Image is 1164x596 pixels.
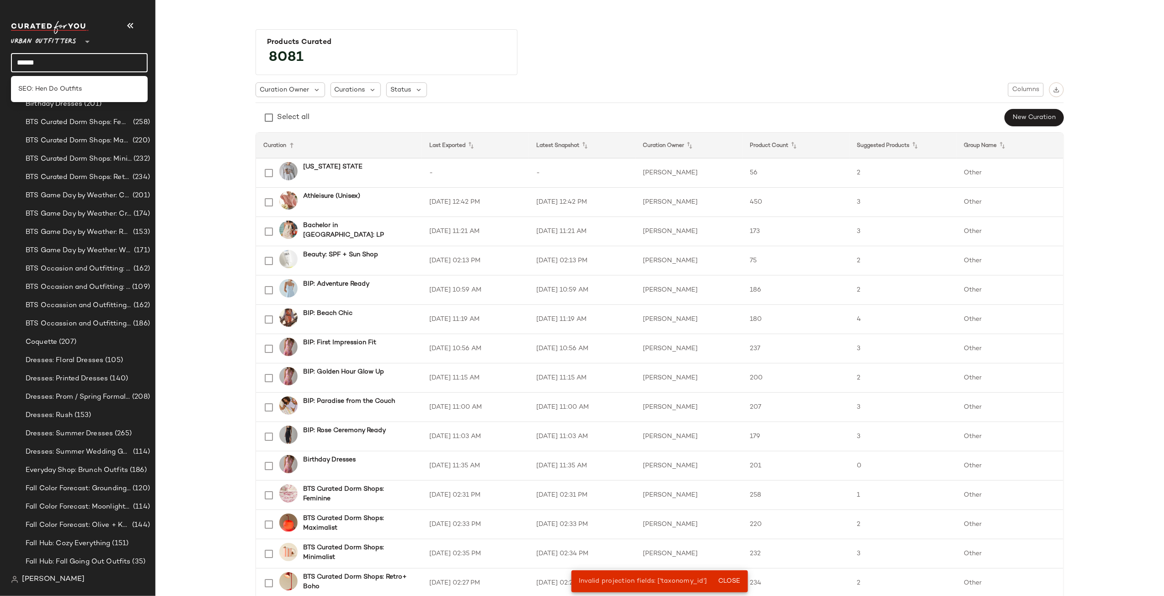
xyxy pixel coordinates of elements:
[26,154,132,164] span: BTS Curated Dorm Shops: Minimalist
[111,538,129,549] span: (151)
[743,305,850,334] td: 180
[303,396,395,406] b: BIP: Paradise from the Couch
[422,334,529,363] td: [DATE] 10:56 AM
[130,392,150,402] span: (208)
[303,514,411,533] b: BTS Curated Dorm Shops: Maximalist
[743,363,850,393] td: 200
[529,510,636,539] td: [DATE] 02:33 PM
[956,451,1063,481] td: Other
[130,520,150,531] span: (144)
[26,135,131,146] span: BTS Curated Dorm Shops: Maximalist
[1053,87,1060,93] img: svg%3e
[422,539,529,569] td: [DATE] 02:35 PM
[529,305,636,334] td: [DATE] 11:19 AM
[128,465,147,476] span: (186)
[849,217,956,246] td: 3
[26,227,131,238] span: BTS Game Day by Weather: Rain Day Ready
[113,428,132,439] span: (265)
[422,217,529,246] td: [DATE] 11:21 AM
[636,133,743,158] th: Curation Owner
[849,246,956,276] td: 2
[26,392,130,402] span: Dresses: Prom / Spring Formal Outfitting
[636,451,743,481] td: [PERSON_NAME]
[131,172,150,183] span: (234)
[956,393,1063,422] td: Other
[636,276,743,305] td: [PERSON_NAME]
[26,319,131,329] span: BTS Occassion and Outfitting: First Day Fits
[26,190,131,201] span: BTS Game Day by Weather: Chilly Kickoff
[132,264,150,274] span: (162)
[131,483,150,494] span: (120)
[956,481,1063,510] td: Other
[529,158,636,188] td: -
[422,510,529,539] td: [DATE] 02:33 PM
[303,279,369,289] b: BIP: Adventure Ready
[579,578,707,585] span: Invalid projection fields: ['taxonomy_id']
[26,117,131,128] span: BTS Curated Dorm Shops: Feminine
[303,484,411,504] b: BTS Curated Dorm Shops: Feminine
[718,578,741,585] span: Close
[956,158,1063,188] td: Other
[743,451,850,481] td: 201
[849,334,956,363] td: 3
[131,227,150,238] span: (153)
[956,510,1063,539] td: Other
[529,188,636,217] td: [DATE] 12:42 PM
[26,209,132,219] span: BTS Game Day by Weather: Crisp & Cozy
[636,393,743,422] td: [PERSON_NAME]
[132,300,150,311] span: (162)
[390,85,411,95] span: Status
[132,209,150,219] span: (174)
[849,539,956,569] td: 3
[26,99,82,109] span: Birthday Dresses
[636,305,743,334] td: [PERSON_NAME]
[636,539,743,569] td: [PERSON_NAME]
[636,481,743,510] td: [PERSON_NAME]
[422,188,529,217] td: [DATE] 12:42 PM
[303,221,411,240] b: Bachelor in [GEOGRAPHIC_DATA]: LP
[422,276,529,305] td: [DATE] 10:59 AM
[303,543,411,562] b: BTS Curated Dorm Shops: Minimalist
[422,158,529,188] td: -
[636,363,743,393] td: [PERSON_NAME]
[26,282,130,293] span: BTS Occasion and Outfitting: Homecoming Dresses
[422,451,529,481] td: [DATE] 11:35 AM
[529,422,636,451] td: [DATE] 11:03 AM
[743,393,850,422] td: 207
[529,133,636,158] th: Latest Snapshot
[529,246,636,276] td: [DATE] 02:13 PM
[849,363,956,393] td: 2
[335,85,365,95] span: Curations
[131,190,150,201] span: (201)
[956,246,1063,276] td: Other
[743,188,850,217] td: 450
[529,481,636,510] td: [DATE] 02:31 PM
[26,557,131,567] span: Fall Hub: Fall Going Out Outfits
[529,334,636,363] td: [DATE] 10:56 AM
[260,85,309,95] span: Curation Owner
[267,38,506,47] div: Products Curated
[103,355,123,366] span: (105)
[636,217,743,246] td: [PERSON_NAME]
[956,217,1063,246] td: Other
[1008,83,1044,97] button: Columns
[849,481,956,510] td: 1
[131,117,150,128] span: (258)
[26,502,131,512] span: Fall Color Forecast: Moonlight Hues
[956,539,1063,569] td: Other
[26,245,132,256] span: BTS Game Day by Weather: Warm & Sunny
[529,539,636,569] td: [DATE] 02:34 PM
[11,31,76,48] span: Urban Outfitters
[303,162,363,172] b: [US_STATE] STATE
[956,363,1063,393] td: Other
[26,264,132,274] span: BTS Occasion and Outfitting: [PERSON_NAME] to Party
[26,300,132,311] span: BTS Occassion and Outfitting: Campus Lounge
[849,510,956,539] td: 2
[956,188,1063,217] td: Other
[743,510,850,539] td: 220
[956,334,1063,363] td: Other
[26,483,131,494] span: Fall Color Forecast: Grounding Grays
[130,282,150,293] span: (109)
[529,217,636,246] td: [DATE] 11:21 AM
[1005,109,1064,126] button: New Curation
